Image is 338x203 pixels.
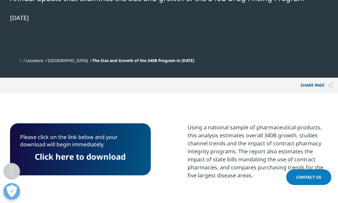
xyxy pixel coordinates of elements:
div: Using a national sample of pharmaceutical products, this analysis estimates overall 340B growth, ... [188,123,328,179]
a: [GEOGRAPHIC_DATA] [48,58,88,63]
a: Contact Us [286,169,331,185]
div: [DATE] [10,14,320,22]
button: Open Preferences [3,183,20,200]
p: Share PAGE [296,78,338,93]
img: Share PAGE [328,83,333,88]
p: Please click on the link below and your download will begin immediately. [20,133,141,153]
a: Locations [26,58,43,63]
span: The Size and Growth of the 340B Program in [DATE] [92,58,194,63]
a: Click here to download [35,151,126,162]
button: Share PAGEShare PAGE [296,78,338,93]
span: Contact Us [296,174,321,180]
